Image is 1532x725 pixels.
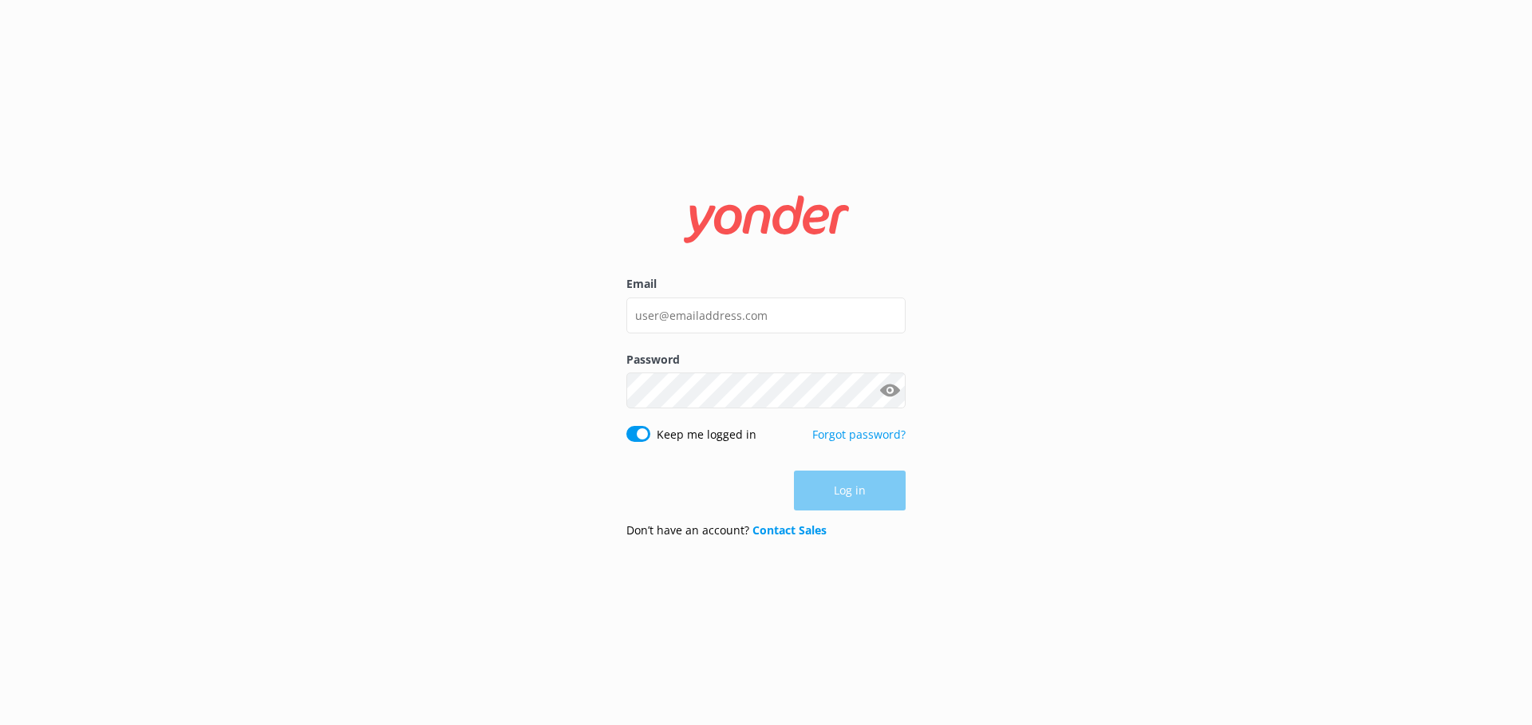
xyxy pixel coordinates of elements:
[752,522,827,538] a: Contact Sales
[812,427,906,442] a: Forgot password?
[657,426,756,443] label: Keep me logged in
[626,275,906,293] label: Email
[626,351,906,368] label: Password
[626,297,906,333] input: user@emailaddress.com
[874,375,906,407] button: Show password
[626,522,827,539] p: Don’t have an account?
